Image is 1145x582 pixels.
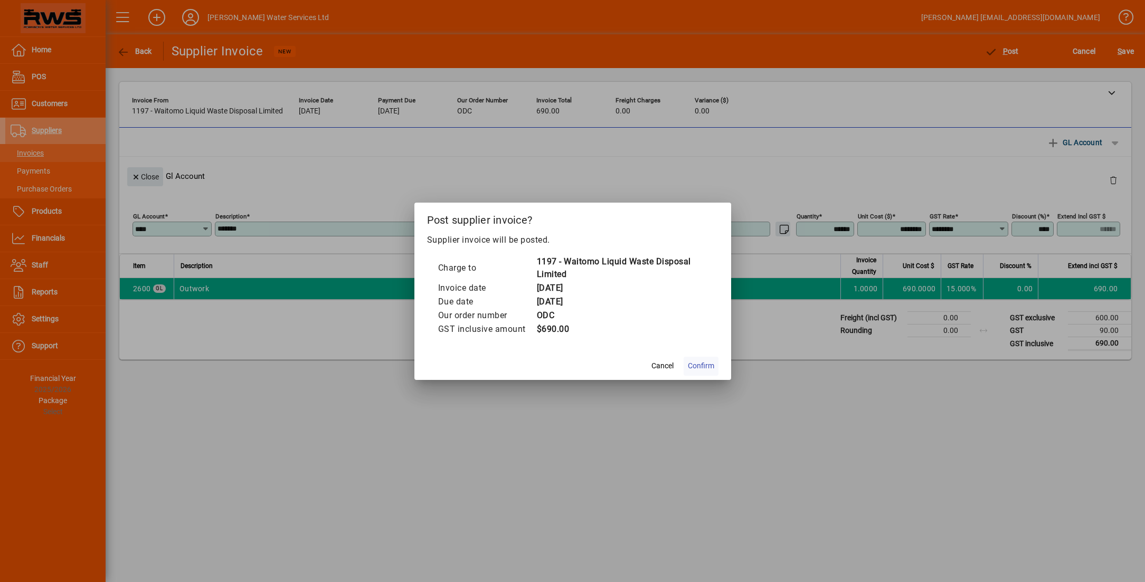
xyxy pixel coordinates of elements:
td: 1197 - Waitomo Liquid Waste Disposal Limited [536,255,708,281]
td: $690.00 [536,322,708,336]
td: GST inclusive amount [438,322,536,336]
td: Charge to [438,255,536,281]
td: ODC [536,309,708,322]
td: [DATE] [536,281,708,295]
p: Supplier invoice will be posted. [427,234,718,246]
td: [DATE] [536,295,708,309]
td: Due date [438,295,536,309]
span: Confirm [688,360,714,371]
td: Invoice date [438,281,536,295]
span: Cancel [651,360,674,371]
button: Cancel [646,357,679,376]
td: Our order number [438,309,536,322]
button: Confirm [684,357,718,376]
h2: Post supplier invoice? [414,203,731,233]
